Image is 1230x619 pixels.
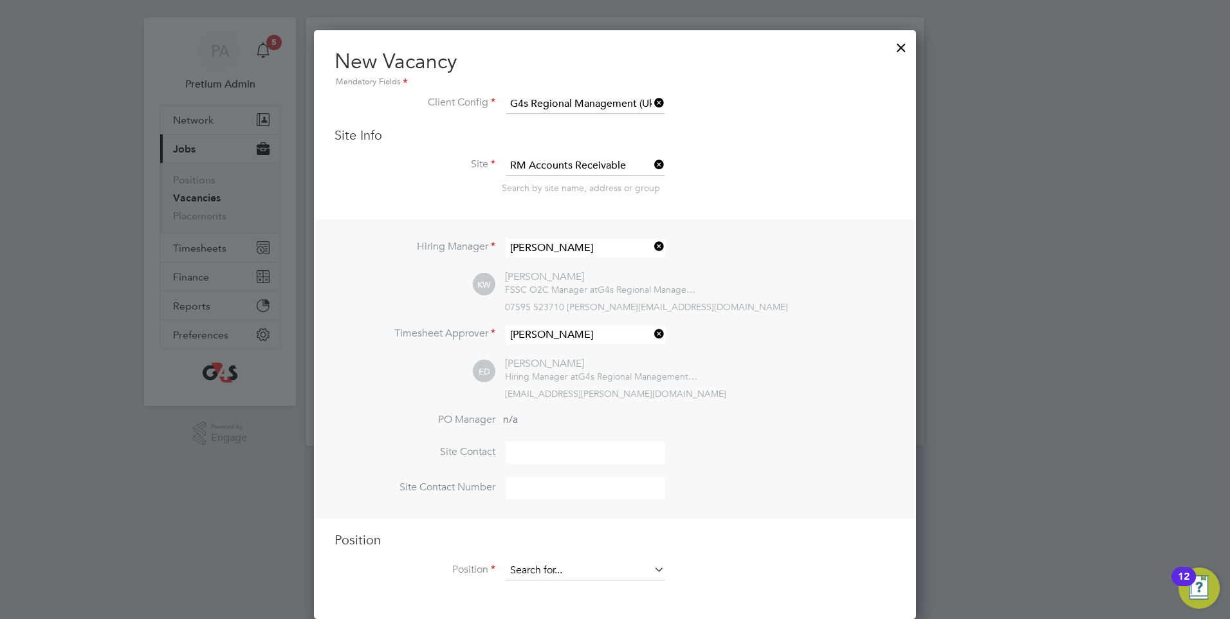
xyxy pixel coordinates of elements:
[505,284,598,295] span: FSSC O2C Manager at
[506,95,665,114] input: Search for...
[335,158,495,171] label: Site
[567,301,788,313] span: [PERSON_NAME][EMAIL_ADDRESS][DOMAIN_NAME]
[505,371,698,382] div: G4s Regional Management (Uk & I) Limited
[335,96,495,109] label: Client Config
[506,239,665,257] input: Search for...
[505,357,698,371] div: [PERSON_NAME]
[335,413,495,427] label: PO Manager
[503,413,518,426] span: n/a
[335,327,495,340] label: Timesheet Approver
[1178,577,1189,593] div: 12
[335,75,895,89] div: Mandatory Fields
[505,388,726,400] span: [EMAIL_ADDRESS][PERSON_NAME][DOMAIN_NAME]
[505,270,698,284] div: [PERSON_NAME]
[502,182,660,194] span: Search by site name, address or group
[335,445,495,459] label: Site Contact
[505,371,578,382] span: Hiring Manager at
[1179,568,1220,609] button: Open Resource Center, 12 new notifications
[506,561,665,580] input: Search for...
[335,481,495,494] label: Site Contact Number
[505,284,698,295] div: G4s Regional Management (Uk & I) Limited
[335,240,495,254] label: Hiring Manager
[473,273,495,296] span: KW
[335,48,895,89] h2: New Vacancy
[335,531,895,548] h3: Position
[473,360,495,383] span: ED
[506,156,665,176] input: Search for...
[505,301,564,313] span: 07595 523710
[335,563,495,577] label: Position
[335,127,895,143] h3: Site Info
[506,326,665,344] input: Search for...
